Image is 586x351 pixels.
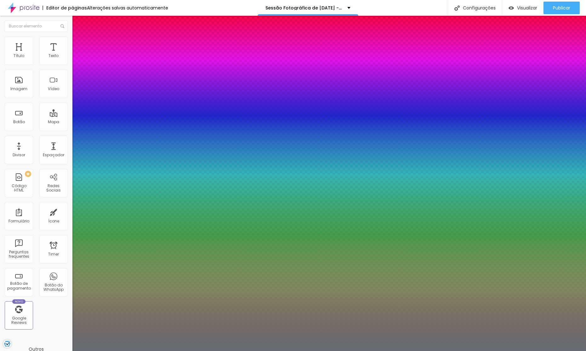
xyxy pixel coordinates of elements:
button: Publicar [543,2,580,14]
div: Alterações salvas automaticamente [87,6,168,10]
span: Publicar [553,5,570,10]
div: Google Reviews [6,316,31,325]
div: Título [14,54,24,58]
div: Espaçador [43,153,64,157]
input: Buscar elemento [5,20,68,32]
div: Texto [48,54,59,58]
img: view-1.svg [509,5,514,11]
div: Formulário [9,219,29,223]
div: Editor de páginas [43,6,87,10]
div: Mapa [48,120,59,124]
img: Icone [454,5,460,11]
div: Timer [48,252,59,256]
div: Botão [13,120,25,124]
button: Visualizar [502,2,543,14]
span: Visualizar [517,5,537,10]
div: Botão do WhatsApp [41,283,66,292]
div: Redes Sociais [41,184,66,193]
div: Código HTML [6,184,31,193]
div: Divisor [13,153,25,157]
div: Botão de pagamento [6,281,31,291]
div: Imagem [10,87,27,91]
img: Icone [60,24,64,28]
div: Novo [12,299,26,304]
div: Ícone [48,219,59,223]
p: Sessão Fotográfica de [DATE] -Capture o Espírito de [DATE] numa Experiência Fotográfica Única-[GE... [265,6,343,10]
div: Vídeo [48,87,59,91]
div: Perguntas frequentes [6,250,31,259]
